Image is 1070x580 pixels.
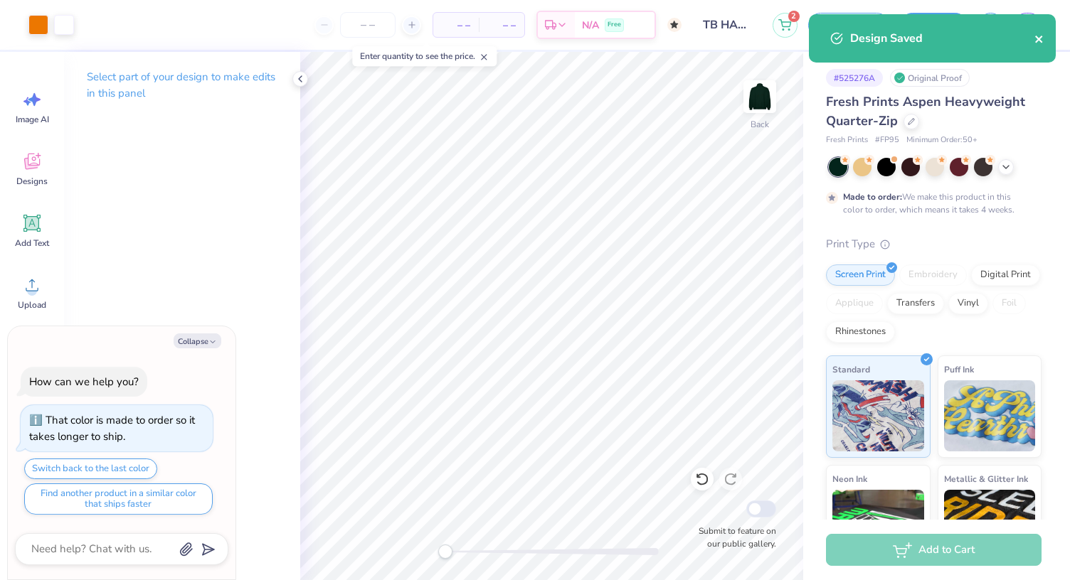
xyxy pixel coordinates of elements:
input: Untitled Design [692,11,762,39]
span: Designs [16,176,48,187]
span: Metallic & Glitter Ink [944,471,1028,486]
div: Rhinestones [826,321,895,343]
span: Upload [18,299,46,311]
div: Design Saved [850,30,1034,47]
div: Accessibility label [438,544,452,559]
button: 2 [773,13,798,38]
img: Metallic & Glitter Ink [944,490,1036,561]
span: Puff Ink [944,362,974,377]
div: Foil [992,293,1026,314]
img: Standard [832,380,924,451]
span: Fresh Prints Aspen Heavyweight Quarter-Zip [826,93,1025,129]
input: – – [340,12,396,38]
span: Neon Ink [832,471,867,486]
span: N/A [582,18,599,33]
span: 2 [788,11,800,22]
div: Original Proof [890,69,970,87]
span: Image AI [16,114,49,125]
div: Digital Print [971,264,1040,286]
div: Enter quantity to see the price. [352,46,497,66]
button: Collapse [174,333,221,348]
p: Select part of your design to make edits in this panel [87,69,277,102]
div: Back [751,118,769,131]
div: # 525276A [826,69,883,87]
button: close [1034,30,1044,47]
span: Fresh Prints [826,134,868,146]
span: – – [487,18,516,33]
div: That color is made to order so it takes longer to ship. [29,413,195,444]
div: We make this product in this color to order, which means it takes 4 weeks. [843,190,1018,216]
button: Switch back to the last color [24,458,157,479]
strong: Made to order: [843,191,902,203]
div: Transfers [887,293,944,314]
div: How can we help you? [29,375,139,389]
img: Back [746,82,774,111]
span: – – [442,18,470,33]
button: Find another product in a similar color that ships faster [24,483,213,515]
label: Submit to feature on our public gallery. [691,525,776,550]
span: Add Text [15,237,49,249]
span: # FP95 [875,134,899,146]
div: Screen Print [826,264,895,286]
div: Print Type [826,236,1042,252]
span: Free [608,20,621,30]
span: Standard [832,362,870,377]
div: Embroidery [899,264,967,286]
img: Puff Ink [944,380,1036,451]
img: Neon Ink [832,490,924,561]
span: Minimum Order: 50 + [906,134,978,146]
div: Applique [826,293,883,314]
div: Vinyl [948,293,988,314]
